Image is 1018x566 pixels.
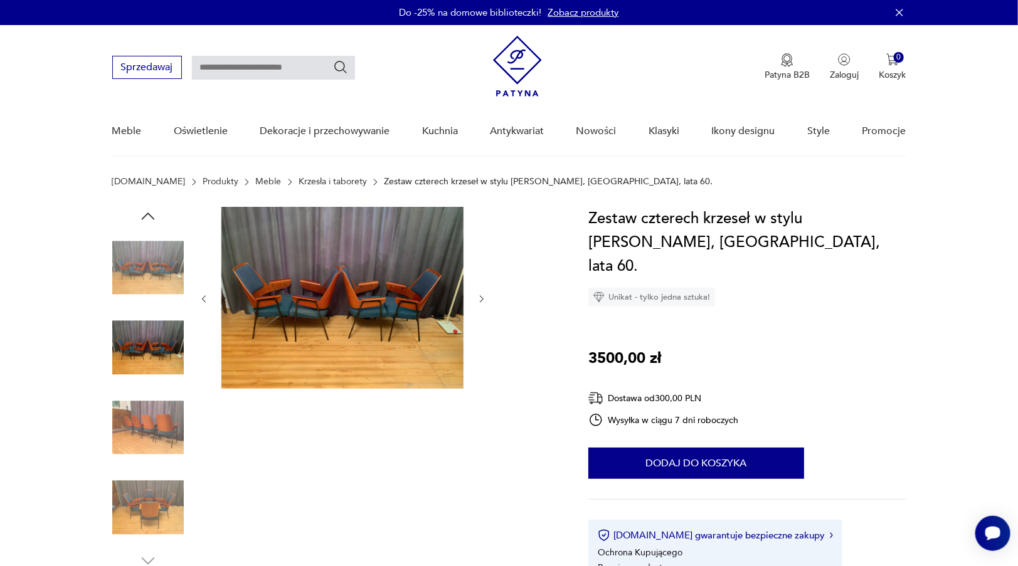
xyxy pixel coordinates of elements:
[490,107,544,155] a: Antykwariat
[649,107,679,155] a: Klasyki
[299,177,367,187] a: Krzesła i taborety
[765,53,810,81] a: Ikona medaluPatyna B2B
[588,412,739,427] div: Wysyłka w ciągu 7 dni roboczych
[203,177,238,187] a: Produkty
[975,516,1010,551] iframe: Smartsupp widget button
[765,53,810,81] button: Patyna B2B
[830,69,859,81] p: Zaloguj
[112,107,142,155] a: Meble
[879,69,906,81] p: Koszyk
[781,53,793,67] img: Ikona medalu
[112,312,184,384] img: Zdjęcie produktu Zestaw czterech krzeseł w stylu Hanno Von Gustedta, Austria, lata 60.
[588,390,603,406] img: Ikona dostawy
[112,392,184,463] img: Zdjęcie produktu Zestaw czterech krzeseł w stylu Hanno Von Gustedta, Austria, lata 60.
[384,177,713,187] p: Zestaw czterech krzeseł w stylu [PERSON_NAME], [GEOGRAPHIC_DATA], lata 60.
[879,53,906,81] button: 0Koszyk
[112,64,182,73] a: Sprzedawaj
[112,56,182,79] button: Sprzedawaj
[588,347,661,370] p: 3500,00 zł
[588,390,739,406] div: Dostawa od 300,00 PLN
[593,291,605,303] img: Ikona diamentu
[598,547,682,558] li: Ochrona Kupującego
[838,53,851,66] img: Ikonka użytkownika
[862,107,906,155] a: Promocje
[588,207,906,278] h1: Zestaw czterech krzeseł w stylu [PERSON_NAME], [GEOGRAPHIC_DATA], lata 60.
[548,6,619,19] a: Zobacz produkty
[221,207,464,389] img: Zdjęcie produktu Zestaw czterech krzeseł w stylu Hanno Von Gustedta, Austria, lata 60.
[830,53,859,81] button: Zaloguj
[765,69,810,81] p: Patyna B2B
[112,472,184,543] img: Zdjęcie produktu Zestaw czterech krzeseł w stylu Hanno Von Gustedta, Austria, lata 60.
[886,53,899,66] img: Ikona koszyka
[112,177,186,187] a: [DOMAIN_NAME]
[256,177,282,187] a: Meble
[112,232,184,303] img: Zdjęcie produktu Zestaw czterech krzeseł w stylu Hanno Von Gustedta, Austria, lata 60.
[493,36,542,97] img: Patyna - sklep z meblami i dekoracjami vintage
[588,448,804,479] button: Dodaj do koszyka
[894,52,904,63] div: 0
[588,288,715,307] div: Unikat - tylko jedna sztuka!
[400,6,542,19] p: Do -25% na domowe biblioteczki!
[598,529,610,542] img: Ikona certyfikatu
[712,107,775,155] a: Ikony designu
[830,532,834,538] img: Ikona strzałki w prawo
[174,107,228,155] a: Oświetlenie
[422,107,458,155] a: Kuchnia
[807,107,830,155] a: Style
[333,60,348,75] button: Szukaj
[576,107,617,155] a: Nowości
[598,529,833,542] button: [DOMAIN_NAME] gwarantuje bezpieczne zakupy
[260,107,390,155] a: Dekoracje i przechowywanie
